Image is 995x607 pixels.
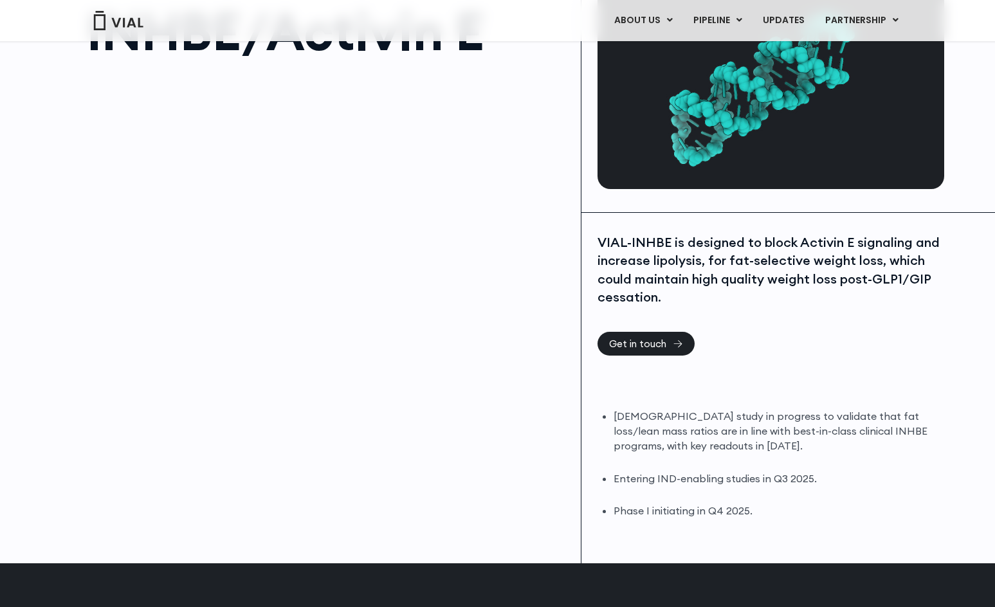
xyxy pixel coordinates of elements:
[815,10,909,32] a: PARTNERSHIPMenu Toggle
[683,10,752,32] a: PIPELINEMenu Toggle
[93,11,144,30] img: Vial Logo
[604,10,682,32] a: ABOUT USMenu Toggle
[753,10,814,32] a: UPDATES
[598,332,695,356] a: Get in touch
[614,503,941,518] li: Phase I initiating in Q4 2025.
[614,471,941,486] li: Entering IND-enabling studies in Q3 2025.
[598,233,941,307] div: VIAL-INHBE is designed to block Activin E signaling and increase lipolysis, for fat-selective wei...
[609,339,666,349] span: Get in touch
[614,409,941,453] li: [DEMOGRAPHIC_DATA] study in progress to validate that fat loss/lean mass ratios are in line with ...
[87,6,569,57] h1: INHBE/Activin E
